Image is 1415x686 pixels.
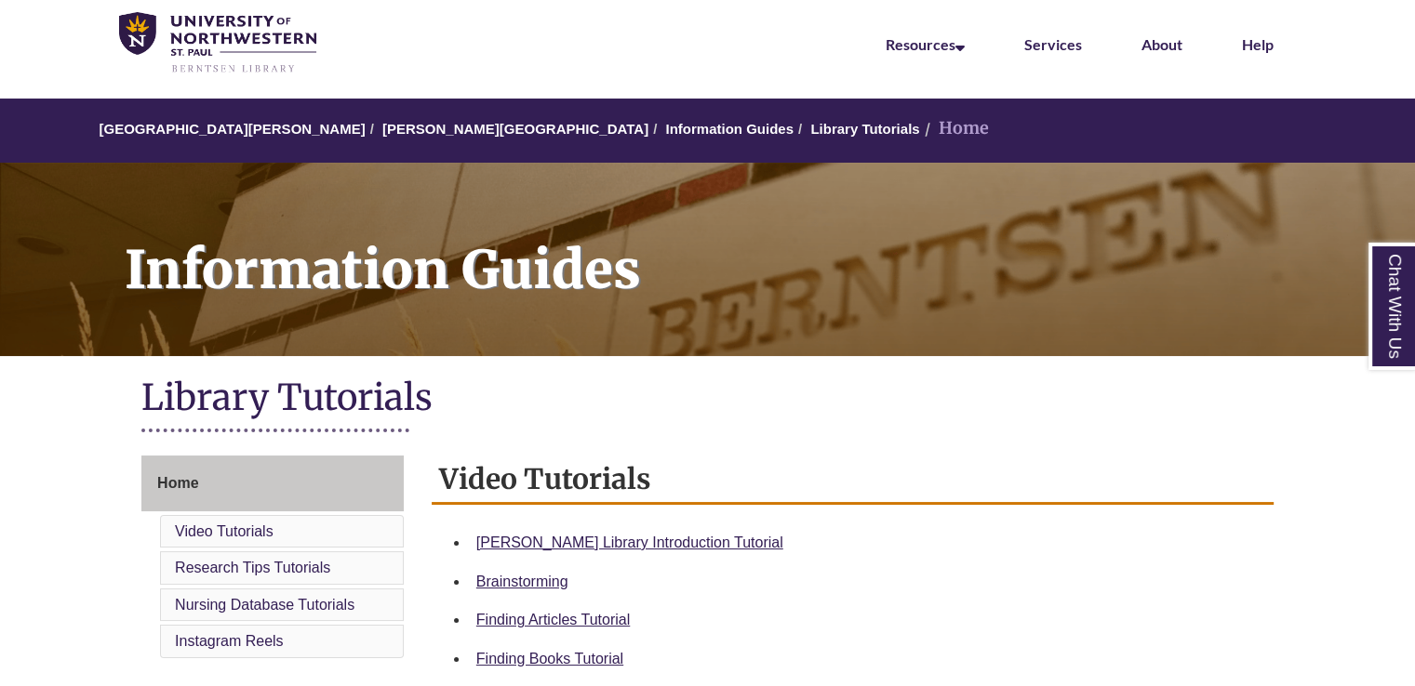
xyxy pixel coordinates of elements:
a: [GEOGRAPHIC_DATA][PERSON_NAME] [99,121,365,137]
a: Home [141,455,404,511]
a: Research Tips Tutorials [175,560,330,575]
a: [PERSON_NAME][GEOGRAPHIC_DATA] [382,121,648,137]
a: Nursing Database Tutorials [175,597,354,613]
a: Help [1242,35,1274,53]
span: Home [157,475,198,491]
a: Resources [886,35,965,53]
h1: Information Guides [104,163,1415,332]
h1: Library Tutorials [141,375,1274,424]
h2: Video Tutorials [432,455,1274,505]
li: Home [920,115,989,142]
a: Brainstorming [476,574,568,589]
a: Information Guides [665,121,794,137]
a: About [1141,35,1182,53]
a: Services [1024,35,1082,53]
img: UNWSP Library Logo [119,12,316,74]
a: Library Tutorials [810,121,919,137]
a: Finding Articles Tutorial [476,612,630,627]
a: [PERSON_NAME] Library Introduction Tutorial [476,534,783,550]
a: Finding Books Tutorial [476,651,623,666]
a: Video Tutorials [175,523,274,539]
a: Instagram Reels [175,633,284,649]
div: Guide Page Menu [141,455,404,662]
